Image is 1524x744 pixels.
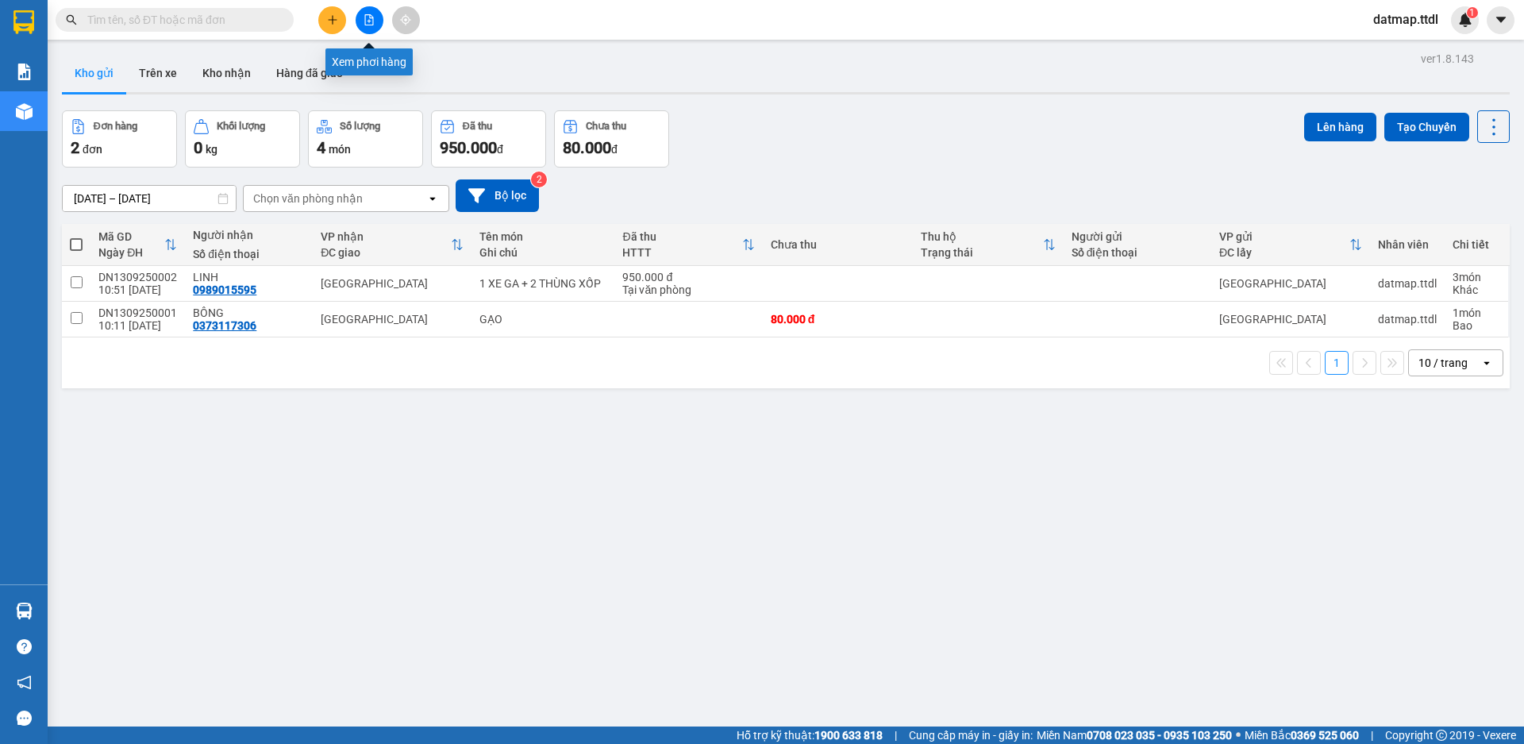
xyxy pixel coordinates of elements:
[186,49,347,68] div: LINH
[90,224,185,266] th: Toggle SortBy
[186,13,224,30] span: Nhận:
[1072,230,1203,243] div: Người gửi
[1494,13,1508,27] span: caret-down
[1467,7,1478,18] sup: 1
[1436,730,1447,741] span: copyright
[321,313,464,326] div: [GEOGRAPHIC_DATA]
[193,283,256,296] div: 0989015595
[1418,355,1468,371] div: 10 / trang
[193,271,305,283] div: LINH
[1037,727,1232,744] span: Miền Nam
[1219,313,1362,326] div: [GEOGRAPHIC_DATA]
[586,121,626,132] div: Chưa thu
[217,121,265,132] div: Khối lượng
[98,319,177,332] div: 10:11 [DATE]
[479,313,606,326] div: GẠO
[193,319,256,332] div: 0373117306
[1211,224,1370,266] th: Toggle SortBy
[308,110,423,168] button: Số lượng4món
[63,186,236,211] input: Select a date range.
[531,172,547,187] sup: 2
[17,639,32,654] span: question-circle
[463,121,492,132] div: Đã thu
[340,121,380,132] div: Số lượng
[206,143,217,156] span: kg
[98,230,164,243] div: Mã GD
[814,729,883,742] strong: 1900 633 818
[1219,230,1349,243] div: VP gửi
[318,6,346,34] button: plus
[771,238,905,251] div: Chưa thu
[16,64,33,80] img: solution-icon
[13,10,34,34] img: logo-vxr
[13,13,38,30] span: Gửi:
[321,230,451,243] div: VP nhận
[83,143,102,156] span: đơn
[193,229,305,241] div: Người nhận
[12,102,37,118] span: CR :
[98,306,177,319] div: DN1309250001
[94,121,137,132] div: Đơn hàng
[1378,277,1437,290] div: datmap.ttdl
[126,54,190,92] button: Trên xe
[554,110,669,168] button: Chưa thu80.000đ
[479,230,606,243] div: Tên món
[1378,238,1437,251] div: Nhân viên
[895,727,897,744] span: |
[13,13,175,49] div: [GEOGRAPHIC_DATA]
[1458,13,1472,27] img: icon-new-feature
[1421,50,1474,67] div: ver 1.8.143
[327,14,338,25] span: plus
[392,6,420,34] button: aim
[62,54,126,92] button: Kho gửi
[771,313,905,326] div: 80.000 đ
[1325,351,1349,375] button: 1
[426,192,439,205] svg: open
[329,143,351,156] span: món
[193,306,305,319] div: BÔNG
[1219,277,1362,290] div: [GEOGRAPHIC_DATA]
[1072,246,1203,259] div: Số điện thoại
[440,138,497,157] span: 950.000
[1453,238,1500,251] div: Chi tiết
[921,230,1042,243] div: Thu hộ
[921,246,1042,259] div: Trạng thái
[611,143,618,156] span: đ
[909,727,1033,744] span: Cung cấp máy in - giấy in:
[87,11,275,29] input: Tìm tên, số ĐT hoặc mã đơn
[1384,113,1469,141] button: Tạo Chuyến
[17,675,32,690] span: notification
[1245,727,1359,744] span: Miền Bắc
[193,248,305,260] div: Số điện thoại
[1219,246,1349,259] div: ĐC lấy
[1378,313,1437,326] div: datmap.ttdl
[1453,283,1500,296] div: Khác
[356,6,383,34] button: file-add
[321,277,464,290] div: [GEOGRAPHIC_DATA]
[497,143,503,156] span: đ
[313,224,471,266] th: Toggle SortBy
[1469,7,1475,18] span: 1
[1371,727,1373,744] span: |
[1236,732,1241,738] span: ⚪️
[1453,271,1500,283] div: 3 món
[16,103,33,120] img: warehouse-icon
[1304,113,1376,141] button: Lên hàng
[98,271,177,283] div: DN1309250002
[913,224,1063,266] th: Toggle SortBy
[16,603,33,619] img: warehouse-icon
[737,727,883,744] span: Hỗ trợ kỹ thuật:
[614,224,762,266] th: Toggle SortBy
[71,138,79,157] span: 2
[321,246,451,259] div: ĐC giao
[185,110,300,168] button: Khối lượng0kg
[622,230,741,243] div: Đã thu
[12,100,177,119] div: 950.000
[456,179,539,212] button: Bộ lọc
[1291,729,1359,742] strong: 0369 525 060
[98,283,177,296] div: 10:51 [DATE]
[1453,319,1500,332] div: Bao
[253,191,363,206] div: Chọn văn phòng nhận
[17,711,32,726] span: message
[186,13,347,49] div: [GEOGRAPHIC_DATA]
